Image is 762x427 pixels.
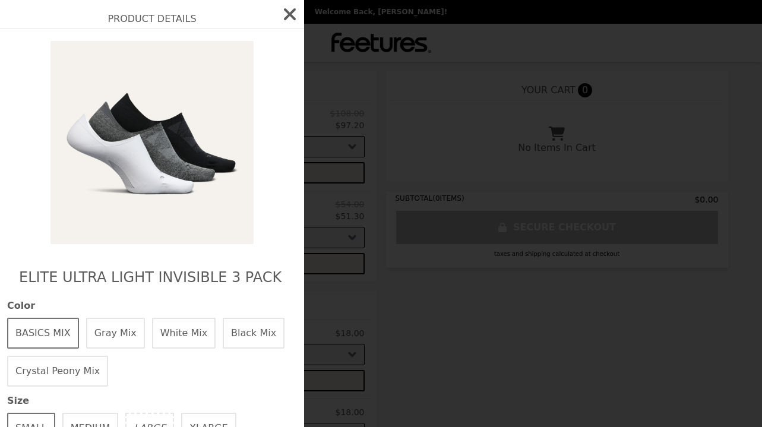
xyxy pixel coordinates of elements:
[152,318,216,349] button: White Mix
[223,318,284,349] button: Black Mix
[86,318,145,349] button: Gray Mix
[19,268,285,287] h2: Elite Ultra Light Invisible 3 Pack
[7,318,79,349] button: BASICS MIX
[7,299,297,313] span: Color
[43,41,261,244] img: BASICS MIX / SMALL
[7,356,108,387] button: Crystal Peony Mix
[7,394,297,408] span: Size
